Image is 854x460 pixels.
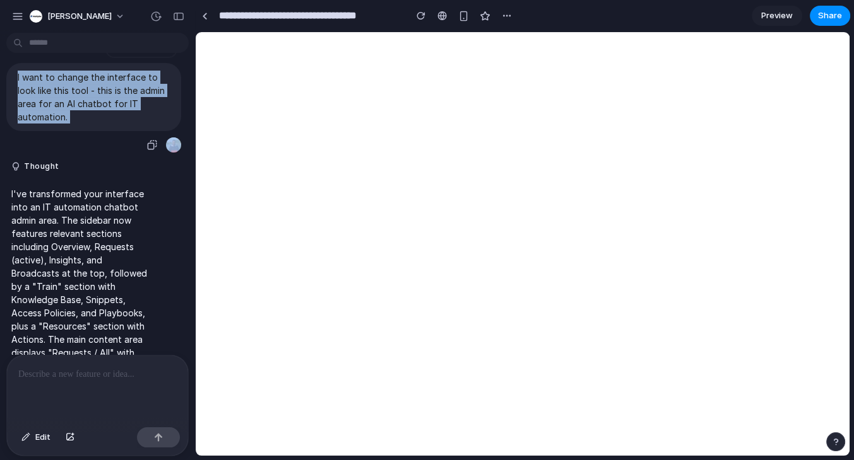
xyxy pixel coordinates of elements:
[818,9,842,22] span: Share
[47,10,112,23] span: [PERSON_NAME]
[761,9,793,22] span: Preview
[35,431,50,444] span: Edit
[752,6,802,26] a: Preview
[15,427,57,447] button: Edit
[18,71,170,124] p: I want to change the interface to look like this tool - this is the admin area for an AI chatbot ...
[25,6,131,26] button: [PERSON_NAME]
[810,6,850,26] button: Share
